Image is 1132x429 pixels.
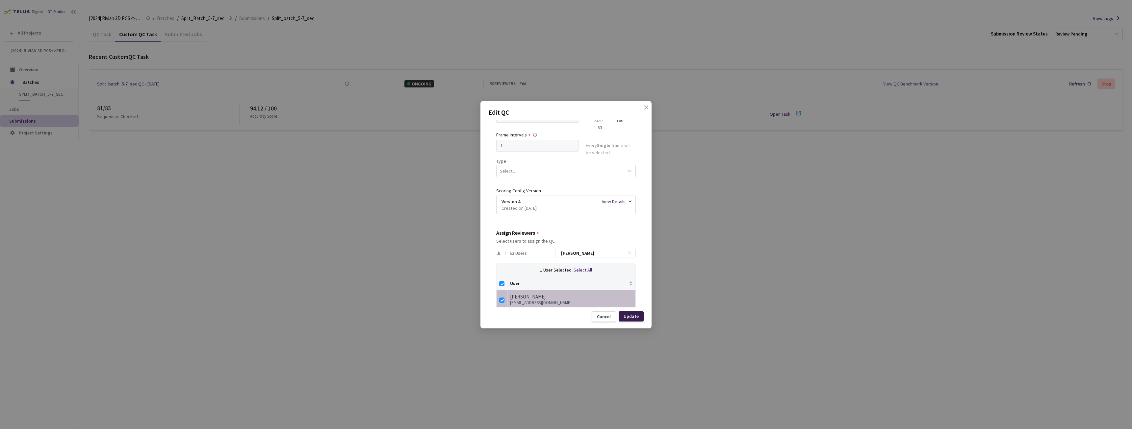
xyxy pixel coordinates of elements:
span: Scoring Config Version [496,188,541,194]
div: Type [496,157,636,165]
div: = 83 [594,124,609,131]
div: Select users to assign the QC [496,238,636,244]
div: Frame Intervals [496,131,527,138]
span: Created on [DATE] [502,204,537,212]
div: Select... [500,167,517,175]
span: Select All [574,267,592,273]
div: 166 [616,117,648,124]
div: View Details [602,198,626,205]
div: [PERSON_NAME] [510,293,633,301]
button: Close [637,105,648,115]
input: Search [557,249,627,257]
th: User [507,277,636,290]
div: Assign Reviewers [496,230,535,236]
span: User [510,281,628,286]
div: Update [624,314,639,319]
input: Enter frame interval [496,140,579,152]
span: 1 User Selected | [540,267,574,273]
strong: Single [597,142,610,148]
span: close [644,105,649,123]
div: [EMAIL_ADDRESS][DOMAIN_NAME] [510,300,633,305]
div: Cancel [597,314,611,319]
p: Edit QC [488,107,644,117]
span: Version 4 [502,198,520,205]
div: Every frame will be selected [586,142,636,157]
span: 62 Users [510,250,527,256]
div: % [579,111,587,131]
